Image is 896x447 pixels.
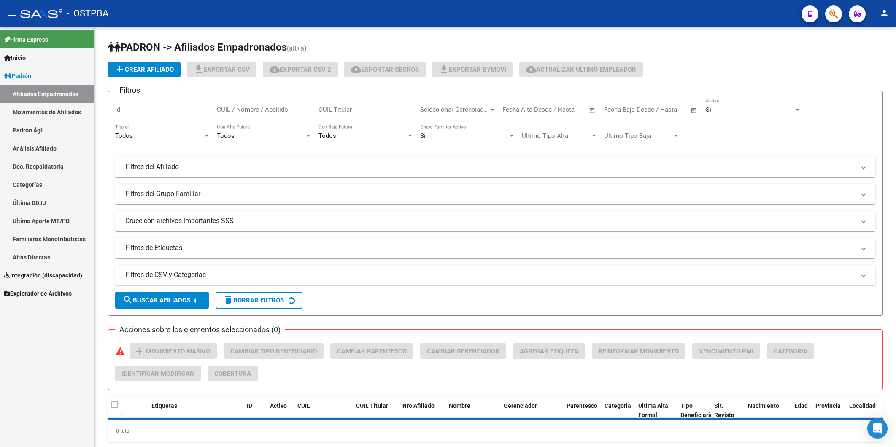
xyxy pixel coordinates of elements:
[420,132,426,140] span: Si
[445,397,500,425] datatable-header-cell: Nombre
[330,343,413,359] button: Cambiar Parentesco
[115,184,875,204] mat-expansion-panel-header: Filtros del Grupo Familiar
[187,62,256,77] button: Exportar CSV
[125,189,855,199] mat-panel-title: Filtros del Grupo Familiar
[125,216,855,226] mat-panel-title: Cruce con archivos importantes SSS
[526,64,536,74] mat-icon: cloud_download
[108,420,883,442] div: 0 total
[849,402,876,409] span: Localidad
[7,8,17,18] mat-icon: menu
[4,53,26,62] span: Inicio
[134,346,144,356] mat-icon: add
[4,35,48,44] span: Firma Express
[635,397,677,425] datatable-header-cell: Ultima Alta Formal
[599,347,679,355] span: Reinformar Movimiento
[794,402,808,409] span: Edad
[115,238,875,258] mat-expansion-panel-header: Filtros de Etiquetas
[812,397,846,425] datatable-header-cell: Provincia
[344,62,426,77] button: Exportar GECROS
[846,397,880,425] datatable-header-cell: Localidad
[711,397,745,425] datatable-header-cell: Sit. Revista
[427,347,499,355] span: Cambiar Gerenciador
[714,402,734,419] span: Sit. Revista
[230,347,317,355] span: Cambiar Tipo Beneficiario
[4,289,72,298] span: Explorador de Archivos
[689,105,699,115] button: Open calendar
[604,106,638,113] input: Fecha inicio
[592,343,685,359] button: Reinformar Movimiento
[115,64,125,74] mat-icon: add
[522,132,590,140] span: Ultimo Tipo Alta
[513,343,585,359] button: Agregar Etiqueta
[214,370,251,377] span: Cobertura
[115,84,144,96] h3: Filtros
[420,343,506,359] button: Cambiar Gerenciador
[520,347,578,355] span: Agregar Etiqueta
[526,66,636,73] span: Actualizar ultimo Empleador
[123,296,190,304] span: Buscar Afiliados
[108,62,181,77] button: Crear Afiliado
[449,402,470,409] span: Nombre
[194,66,250,73] span: Exportar CSV
[402,402,435,409] span: Nro Afiliado
[146,347,210,355] span: Movimiento Masivo
[767,343,814,359] button: Categoria
[208,366,258,381] button: Cobertura
[588,105,597,115] button: Open calendar
[270,64,280,74] mat-icon: cloud_download
[287,44,307,52] span: (alt+a)
[318,132,336,140] span: Todos
[297,402,310,409] span: CUIL
[115,132,133,140] span: Todos
[223,295,233,305] mat-icon: delete
[151,402,177,409] span: Etiquetas
[567,402,597,409] span: Parentesco
[692,343,760,359] button: Vencimiento PMI
[706,106,711,113] span: Si
[115,292,209,309] button: Buscar Afiliados
[563,397,601,425] datatable-header-cell: Parentesco
[270,402,287,409] span: Activo
[337,347,407,355] span: Cambiar Parentesco
[194,64,204,74] mat-icon: file_download
[216,292,302,309] button: Borrar Filtros
[439,64,449,74] mat-icon: file_download
[148,397,243,425] datatable-header-cell: Etiquetas
[224,343,324,359] button: Cambiar Tipo Beneficiario
[646,106,687,113] input: Fecha fin
[108,41,287,53] span: PADRON -> Afiliados Empadronados
[879,8,889,18] mat-icon: person
[815,402,841,409] span: Provincia
[745,397,791,425] datatable-header-cell: Nacimiento
[774,347,807,355] span: Categoria
[270,66,331,73] span: Exportar CSV 2
[351,64,361,74] mat-icon: cloud_download
[699,347,753,355] span: Vencimiento PMI
[353,397,399,425] datatable-header-cell: CUIL Titular
[544,106,585,113] input: Fecha fin
[115,324,285,336] h3: Acciones sobre los elementos seleccionados (0)
[500,397,551,425] datatable-header-cell: Gerenciador
[125,243,855,253] mat-panel-title: Filtros de Etiquetas
[4,271,82,280] span: Integración (discapacidad)
[677,397,711,425] datatable-header-cell: Tipo Beneficiario
[67,4,108,23] span: - OSTPBA
[294,397,340,425] datatable-header-cell: CUIL
[125,270,855,280] mat-panel-title: Filtros de CSV y Categorias
[680,402,713,419] span: Tipo Beneficiario
[502,106,537,113] input: Fecha inicio
[748,402,779,409] span: Nacimiento
[247,402,252,409] span: ID
[439,66,506,73] span: Exportar Bymovi
[223,296,284,304] span: Borrar Filtros
[351,66,419,73] span: Exportar GECROS
[125,162,855,172] mat-panel-title: Filtros del Afiliado
[867,418,888,439] div: Open Intercom Messenger
[115,66,174,73] span: Crear Afiliado
[123,295,133,305] mat-icon: search
[399,397,445,425] datatable-header-cell: Nro Afiliado
[115,265,875,285] mat-expansion-panel-header: Filtros de CSV y Categorias
[4,71,31,81] span: Padrón
[519,62,643,77] button: Actualizar ultimo Empleador
[267,397,294,425] datatable-header-cell: Activo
